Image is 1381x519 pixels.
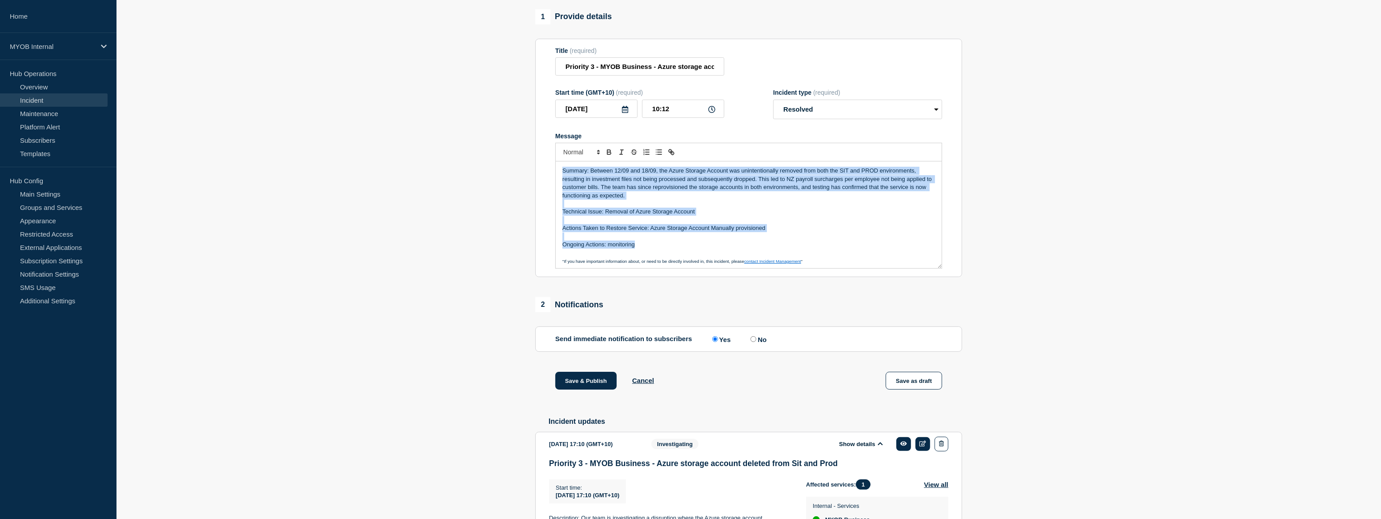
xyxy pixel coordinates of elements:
p: Ongoing Actions: monitoring [562,241,935,249]
span: (required) [616,89,643,96]
span: Font size [559,147,603,157]
button: Toggle bulleted list [653,147,665,157]
button: Save as draft [886,372,942,390]
button: Toggle bold text [603,147,615,157]
div: Provide details [535,9,612,24]
button: Cancel [632,377,654,384]
p: Technical Issue: Removal of Azure Storage Account [562,208,935,216]
span: Affected services: [806,479,875,490]
span: [DATE] 17:10 (GMT+10) [556,492,619,499]
p: Send immediate notification to subscribers [555,335,692,343]
button: Toggle ordered list [640,147,653,157]
p: Actions Taken to Restore Service: Azure Storage Account Manually provisioned [562,224,935,232]
button: Save & Publish [555,372,617,390]
button: Show details [836,440,885,448]
div: Title [555,47,724,54]
h3: Priority 3 - MYOB Business - Azure storage account deleted from Sit and Prod [549,459,948,468]
div: Message [556,161,942,268]
button: Toggle link [665,147,678,157]
input: No [751,336,756,342]
a: contact Incident Management [744,259,801,264]
h2: Incident updates [549,418,962,426]
p: Start time : [556,484,619,491]
p: MYOB Internal [10,43,95,50]
span: Investigating [651,439,699,449]
button: Toggle strikethrough text [628,147,640,157]
span: "If you have important information about, or need to be directly involved in, this incident, please [562,259,744,264]
input: YYYY-MM-DD [555,100,638,118]
span: 2 [535,297,550,312]
input: Title [555,57,724,76]
div: Send immediate notification to subscribers [555,335,942,343]
div: Start time (GMT+10) [555,89,724,96]
div: Incident type [773,89,942,96]
div: [DATE] 17:10 (GMT+10) [549,437,638,451]
p: Internal - Services [813,503,870,509]
label: Yes [710,335,731,343]
span: 1 [856,479,871,490]
input: Yes [712,336,718,342]
span: (required) [813,89,840,96]
p: Summary: Between 12/09 and 18/09, the Azure Storage Account was unintentionally removed from both... [562,167,935,200]
span: " [801,259,803,264]
span: 1 [535,9,550,24]
button: View all [924,479,948,490]
label: No [748,335,767,343]
select: Incident type [773,100,942,119]
span: (required) [570,47,597,54]
div: Notifications [535,297,603,312]
input: HH:MM [642,100,724,118]
div: Message [555,133,942,140]
button: Toggle italic text [615,147,628,157]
